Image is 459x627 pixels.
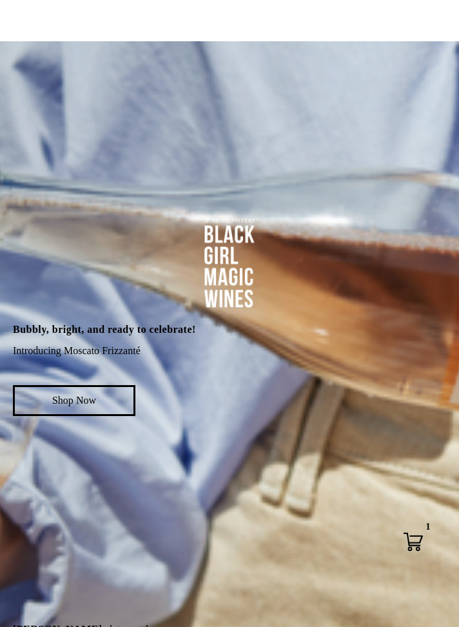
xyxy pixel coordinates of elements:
a: Shop Now [13,385,135,416]
h2: Introducing Moscato Frizzanté [13,343,446,359]
div: 1 [420,519,436,535]
span: Shop Now [37,392,112,410]
h6: Bubbly, bright, and ready to celebrate! [13,324,446,335]
button: Mobile Menu Trigger [12,10,58,23]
